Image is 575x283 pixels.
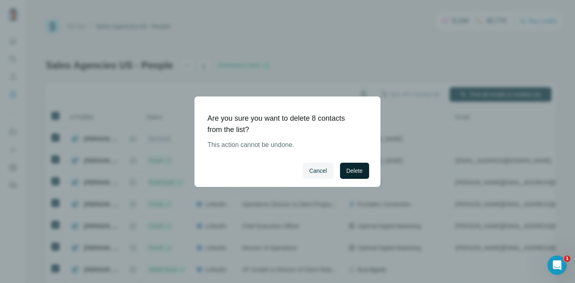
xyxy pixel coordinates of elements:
h1: Are you sure you want to delete 8 contacts from the list? [207,113,361,135]
span: 1 [564,256,571,262]
p: This action cannot be undone. [207,140,361,150]
span: Delete [347,167,363,175]
iframe: Intercom live chat [548,256,567,275]
span: Cancel [309,167,327,175]
button: Cancel [303,163,334,179]
button: Delete [340,163,369,179]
